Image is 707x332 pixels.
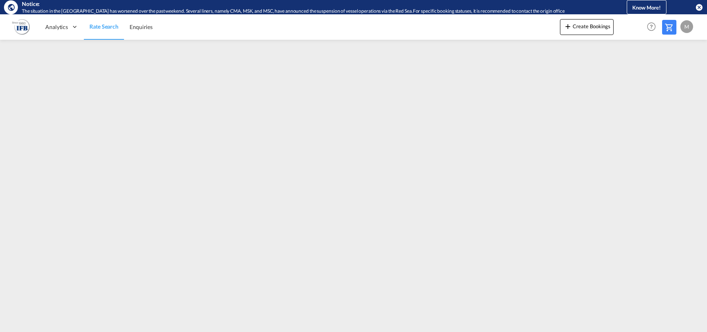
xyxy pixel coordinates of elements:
[22,8,598,15] div: The situation in the Red Sea has worsened over the past weekend. Several liners, namely CMA, MSK,...
[45,23,68,31] span: Analytics
[130,23,153,30] span: Enquiries
[89,23,118,30] span: Rate Search
[695,3,703,11] button: icon-close-circle
[645,20,662,34] div: Help
[7,3,15,11] md-icon: icon-earth
[560,19,614,35] button: icon-plus 400-fgCreate Bookings
[680,20,693,33] div: M
[84,14,124,40] a: Rate Search
[40,14,84,40] div: Analytics
[632,4,661,11] span: Know More!
[563,21,573,31] md-icon: icon-plus 400-fg
[12,18,30,36] img: b628ab10256c11eeb52753acbc15d091.png
[645,20,658,33] span: Help
[124,14,158,40] a: Enquiries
